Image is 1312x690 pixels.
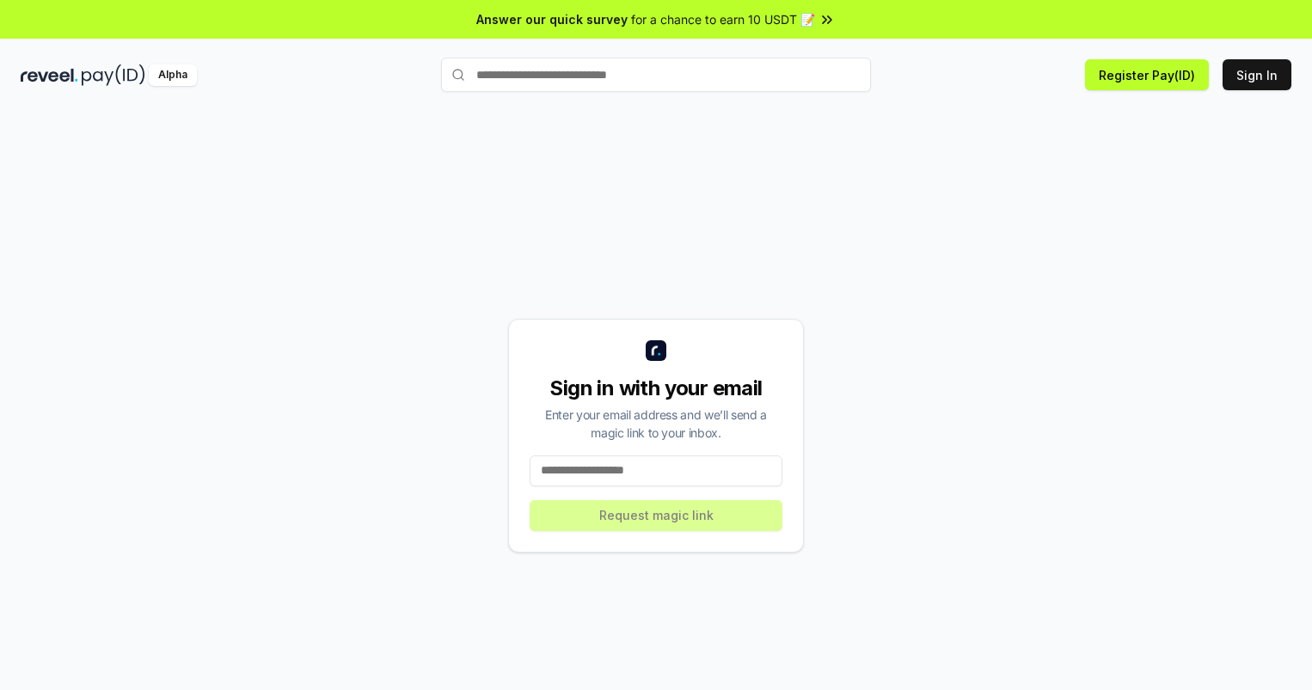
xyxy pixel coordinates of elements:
img: pay_id [82,64,145,86]
div: Enter your email address and we’ll send a magic link to your inbox. [530,406,782,442]
div: Sign in with your email [530,375,782,402]
img: logo_small [646,340,666,361]
span: Answer our quick survey [476,10,628,28]
div: Alpha [149,64,197,86]
button: Sign In [1223,59,1291,90]
button: Register Pay(ID) [1085,59,1209,90]
span: for a chance to earn 10 USDT 📝 [631,10,815,28]
img: reveel_dark [21,64,78,86]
